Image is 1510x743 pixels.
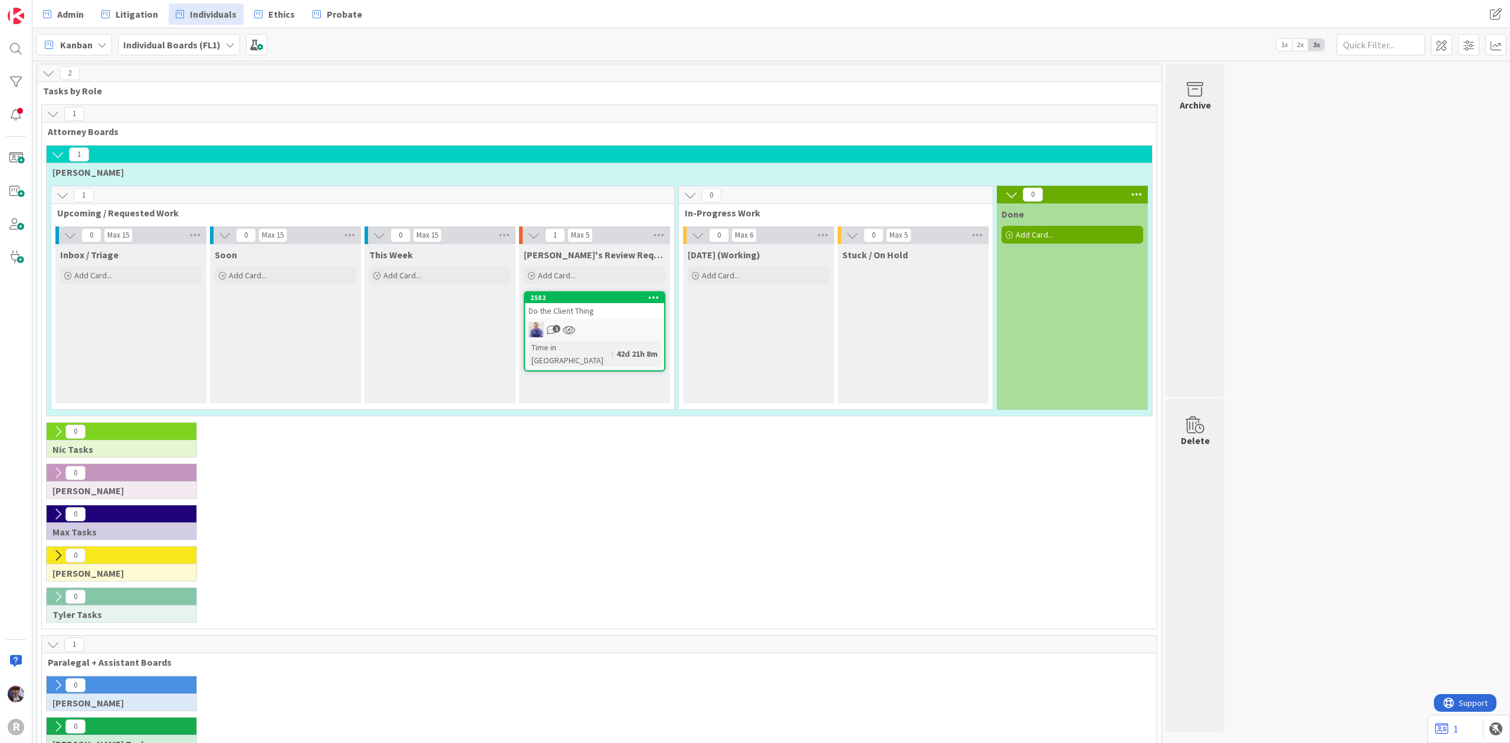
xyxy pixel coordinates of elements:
[60,38,93,52] span: Kanban
[416,232,438,238] div: Max 15
[1292,39,1308,51] span: 2x
[81,228,101,242] span: 0
[57,7,84,21] span: Admin
[327,7,362,21] span: Probate
[528,341,612,367] div: Time in [GEOGRAPHIC_DATA]
[247,4,302,25] a: Ethics
[65,507,86,521] span: 0
[52,609,182,620] span: Tyler Tasks
[52,166,1137,178] span: Ted Tasks
[60,66,80,80] span: 2
[69,147,89,162] span: 1
[889,232,908,238] div: Max 5
[525,292,664,318] div: 2582Do the Client Thing
[52,443,182,455] span: Nic Tasks
[525,322,664,337] div: JG
[864,228,884,242] span: 0
[74,270,112,281] span: Add Card...
[57,207,659,219] span: Upcoming / Requested Work
[8,719,24,735] div: R
[688,249,760,261] span: Today (Working)
[94,4,165,25] a: Litigation
[571,232,589,238] div: Max 5
[8,8,24,24] img: Visit kanbanzone.com
[65,719,86,734] span: 0
[306,4,369,25] a: Probate
[65,678,86,692] span: 0
[1180,98,1211,112] div: Archive
[116,7,158,21] span: Litigation
[64,107,84,121] span: 1
[236,228,256,242] span: 0
[52,567,182,579] span: Michael Tasks
[65,466,86,480] span: 0
[842,249,908,261] span: Stuck / On Hold
[735,232,753,238] div: Max 6
[612,347,613,360] span: :
[52,485,182,497] span: Jeff Tasks
[268,7,295,21] span: Ethics
[65,590,86,604] span: 0
[383,270,421,281] span: Add Card...
[685,207,978,219] span: In-Progress Work
[1181,433,1210,448] div: Delete
[60,249,119,261] span: Inbox / Triage
[524,249,665,261] span: Ted's Review Requested
[65,548,86,563] span: 0
[390,228,411,242] span: 0
[1016,229,1053,240] span: Add Card...
[215,249,237,261] span: Soon
[525,292,664,303] div: 2582
[74,188,94,202] span: 1
[613,347,661,360] div: 42d 21h 8m
[65,425,86,439] span: 0
[36,4,91,25] a: Admin
[538,270,576,281] span: Add Card...
[553,325,560,333] span: 1
[1435,722,1458,736] a: 1
[702,270,740,281] span: Add Card...
[107,232,129,238] div: Max 15
[8,686,24,702] img: ML
[709,228,729,242] span: 0
[52,697,182,709] span: Jasmin Tasks
[1002,208,1024,220] span: Done
[1337,34,1425,55] input: Quick Filter...
[64,637,84,652] span: 1
[369,249,413,261] span: This Week
[229,270,267,281] span: Add Card...
[525,303,664,318] div: Do the Client Thing
[52,526,182,538] span: Max Tasks
[48,656,1142,668] span: Paralegal + Assistant Boards
[701,188,721,202] span: 0
[1023,188,1043,202] span: 0
[25,2,54,16] span: Support
[545,228,565,242] span: 1
[528,322,544,337] img: JG
[190,7,237,21] span: Individuals
[43,85,1147,97] span: Tasks by Role
[48,126,1142,137] span: Attorney Boards
[1276,39,1292,51] span: 1x
[123,39,221,51] b: Individual Boards (FL1)
[530,294,664,302] div: 2582
[262,232,284,238] div: Max 15
[1308,39,1324,51] span: 3x
[169,4,244,25] a: Individuals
